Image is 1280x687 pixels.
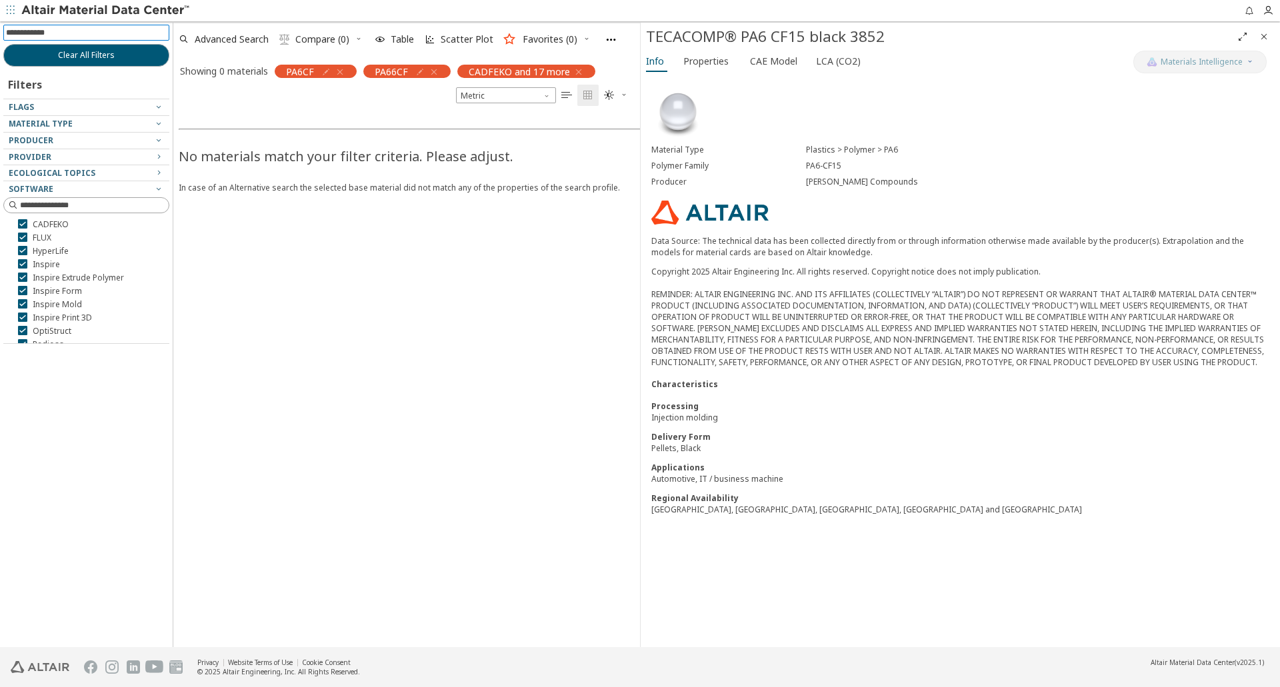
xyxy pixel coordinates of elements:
[646,51,664,72] span: Info
[750,51,797,72] span: CAE Model
[1253,26,1275,47] button: Close
[651,177,806,187] div: Producer
[651,235,1269,258] p: Data Source: The technical data has been collected directly from or through information otherwise...
[651,161,806,171] div: Polymer Family
[33,259,60,270] span: Inspire
[1151,658,1235,667] span: Altair Material Data Center
[3,44,169,67] button: Clear All Filters
[279,34,290,45] i: 
[683,51,729,72] span: Properties
[228,658,293,667] a: Website Terms of Use
[33,286,82,297] span: Inspire Form
[599,85,633,106] button: Theme
[375,65,408,77] span: PA66CF
[9,135,53,146] span: Producer
[1151,658,1264,667] div: (v2025.1)
[33,219,69,230] span: CADFEKO
[197,667,360,676] div: © 2025 Altair Engineering, Inc. All Rights Reserved.
[21,4,191,17] img: Altair Material Data Center
[58,50,115,61] span: Clear All Filters
[1161,57,1243,67] span: Materials Intelligence
[651,201,769,225] img: Logo - Provider
[3,149,169,165] button: Provider
[651,431,1269,442] div: Delivery Form
[816,51,861,72] span: LCA (CO2)
[9,183,53,195] span: Software
[1232,26,1253,47] button: Full Screen
[197,658,219,667] a: Privacy
[3,67,49,99] div: Filters
[456,87,556,103] span: Metric
[651,462,1269,473] div: Applications
[651,145,806,155] div: Material Type
[651,400,1269,412] div: Processing
[286,65,314,77] span: PA6CF
[577,85,599,106] button: Tile View
[295,35,349,44] span: Compare (0)
[302,658,351,667] a: Cookie Consent
[651,266,1269,368] div: Copyright 2025 Altair Engineering Inc. All rights reserved. Copyright notice does not imply publi...
[3,99,169,115] button: Flags
[806,145,1269,155] div: Plastics > Polymer > PA6
[651,473,1269,484] div: Automotive, IT / business machine
[9,151,51,163] span: Provider
[9,167,95,179] span: Ecological Topics
[33,233,51,243] span: FLUX
[556,85,577,106] button: Table View
[3,133,169,149] button: Producer
[33,246,69,257] span: HyperLife
[469,65,570,77] span: CADFEKO and 17 more
[651,412,1269,423] div: Injection molding
[3,165,169,181] button: Ecological Topics
[561,90,572,101] i: 
[195,35,269,44] span: Advanced Search
[1133,51,1267,73] button: AI CopilotMaterials Intelligence
[806,161,1269,171] div: PA6-CF15
[651,86,705,139] img: Material Type Image
[651,504,1269,515] div: [GEOGRAPHIC_DATA], [GEOGRAPHIC_DATA], [GEOGRAPHIC_DATA], [GEOGRAPHIC_DATA] and [GEOGRAPHIC_DATA]
[33,313,92,323] span: Inspire Print 3D
[11,661,69,673] img: Altair Engineering
[3,116,169,132] button: Material Type
[180,65,268,77] div: Showing 0 materials
[33,273,124,283] span: Inspire Extrude Polymer
[3,181,169,197] button: Software
[1147,57,1157,67] img: AI Copilot
[583,90,593,101] i: 
[651,378,1269,390] div: Characteristics
[523,35,577,44] span: Favorites (0)
[33,326,71,337] span: OptiStruct
[806,177,1269,187] div: [PERSON_NAME] Compounds
[651,442,1269,454] div: Pellets, Black
[441,35,493,44] span: Scatter Plot
[456,87,556,103] div: Unit System
[9,118,73,129] span: Material Type
[33,299,82,310] span: Inspire Mold
[391,35,414,44] span: Table
[9,101,34,113] span: Flags
[646,26,1232,47] div: TECACOMP® PA6 CF15 black 3852
[651,492,1269,504] div: Regional Availability
[604,90,615,101] i: 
